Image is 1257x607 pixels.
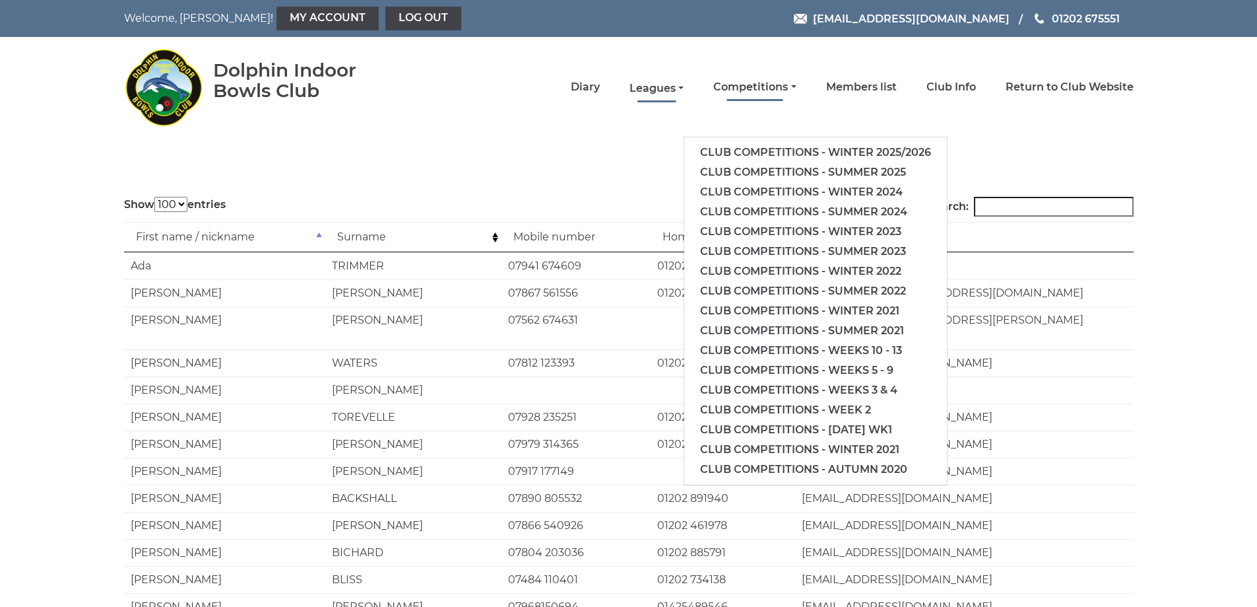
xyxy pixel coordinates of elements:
[684,400,947,420] a: Club competitions - Week 2
[713,80,796,94] a: Competitions
[501,404,651,431] td: 07928 235251
[501,222,651,252] td: Mobile number
[1033,11,1120,27] a: Phone us 01202 675551
[385,7,461,30] a: Log out
[325,404,501,431] td: TOREVELLE
[124,431,325,458] td: [PERSON_NAME]
[795,404,1134,431] td: [EMAIL_ADDRESS][DOMAIN_NAME]
[124,458,325,485] td: [PERSON_NAME]
[1035,13,1044,24] img: Phone us
[501,566,651,593] td: 07484 110401
[795,431,1134,458] td: [EMAIL_ADDRESS][DOMAIN_NAME]
[325,349,501,376] td: WATERS
[651,222,795,252] td: Home number
[213,60,399,101] div: Dolphin Indoor Bowls Club
[684,301,947,321] a: Club competitions - Winter 2021
[684,321,947,341] a: Club competitions - Summer 2021
[501,252,651,279] td: 07941 674609
[651,485,795,512] td: 01202 891940
[124,512,325,539] td: [PERSON_NAME]
[795,279,1134,306] td: [PERSON_NAME][EMAIL_ADDRESS][DOMAIN_NAME]
[795,458,1134,485] td: [EMAIL_ADDRESS][DOMAIN_NAME]
[124,566,325,593] td: [PERSON_NAME]
[651,404,795,431] td: 01202 245945
[1052,12,1120,24] span: 01202 675551
[124,279,325,306] td: [PERSON_NAME]
[684,222,947,242] a: Club competitions - Winter 2023
[926,80,976,94] a: Club Info
[124,376,325,404] td: [PERSON_NAME]
[684,143,947,162] a: Club competitions - Winter 2025/2026
[325,376,501,404] td: [PERSON_NAME]
[813,12,1010,24] span: [EMAIL_ADDRESS][DOMAIN_NAME]
[124,197,226,213] label: Show entries
[325,431,501,458] td: [PERSON_NAME]
[684,361,947,380] a: Club competitions - Weeks 5 - 9
[154,197,187,212] select: Showentries
[501,306,651,349] td: 07562 674631
[124,306,325,349] td: [PERSON_NAME]
[124,252,325,279] td: Ada
[795,512,1134,539] td: [EMAIL_ADDRESS][DOMAIN_NAME]
[795,539,1134,566] td: [EMAIL_ADDRESS][DOMAIN_NAME]
[325,458,501,485] td: [PERSON_NAME]
[325,566,501,593] td: BLISS
[684,460,947,480] a: Club competitions - Autumn 2020
[651,539,795,566] td: 01202 885791
[325,512,501,539] td: [PERSON_NAME]
[684,162,947,182] a: Club competitions - Summer 2025
[651,349,795,376] td: 01202 576293
[651,279,795,306] td: 01202 730688
[325,306,501,349] td: [PERSON_NAME]
[325,539,501,566] td: BICHARD
[928,197,1134,217] label: Search:
[501,349,651,376] td: 07812 123393
[124,539,325,566] td: [PERSON_NAME]
[684,420,947,440] a: Club competitions - [DATE] wk1
[501,279,651,306] td: 07867 561556
[684,281,947,301] a: Club competitions - Summer 2022
[974,197,1134,217] input: Search:
[276,7,379,30] a: My Account
[826,80,897,94] a: Members list
[124,349,325,376] td: [PERSON_NAME]
[794,14,807,24] img: Email
[684,380,947,400] a: Club competitions - Weeks 3 & 4
[651,252,795,279] td: 01202 381134
[684,262,947,281] a: Club competitions - Winter 2022
[571,80,600,94] a: Diary
[325,252,501,279] td: TRIMMER
[325,279,501,306] td: [PERSON_NAME]
[795,485,1134,512] td: [EMAIL_ADDRESS][DOMAIN_NAME]
[501,539,651,566] td: 07804 203036
[124,7,533,30] nav: Welcome, [PERSON_NAME]!
[684,182,947,202] a: Club competitions - Winter 2024
[795,349,1134,376] td: [EMAIL_ADDRESS][DOMAIN_NAME]
[501,458,651,485] td: 07917 177149
[651,512,795,539] td: 01202 461978
[794,11,1010,27] a: Email [EMAIL_ADDRESS][DOMAIN_NAME]
[1006,80,1134,94] a: Return to Club Website
[629,81,684,96] a: Leagues
[124,404,325,431] td: [PERSON_NAME]
[325,485,501,512] td: BACKSHALL
[684,440,947,460] a: Club competitions - Winter 2021
[501,512,651,539] td: 07866 540926
[684,242,947,262] a: Club competitions - Summer 2023
[124,222,325,252] td: First name / nickname: activate to sort column descending
[651,566,795,593] td: 01202 734138
[795,566,1134,593] td: [EMAIL_ADDRESS][DOMAIN_NAME]
[501,485,651,512] td: 07890 805532
[795,306,1134,349] td: [PERSON_NAME][EMAIL_ADDRESS][PERSON_NAME][DOMAIN_NAME]
[795,222,1134,252] td: Email
[124,485,325,512] td: [PERSON_NAME]
[684,202,947,222] a: Club competitions - Summer 2024
[651,431,795,458] td: 01202 697812
[501,431,651,458] td: 07979 314365
[684,341,947,361] a: Club competitions - Weeks 10 - 13
[124,41,203,133] img: Dolphin Indoor Bowls Club
[684,137,948,485] ul: Competitions
[325,222,501,252] td: Surname: activate to sort column ascending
